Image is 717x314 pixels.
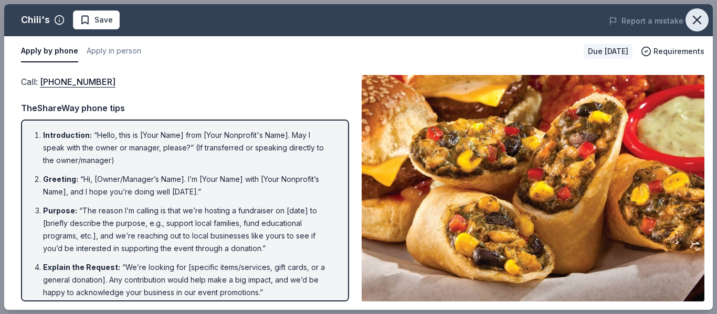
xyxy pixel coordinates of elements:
span: Greeting : [43,175,78,183]
img: Image for Chili's [362,75,704,301]
li: “The reason I’m calling is that we’re hosting a fundraiser on [date] to [briefly describe the pur... [43,204,333,255]
li: “Hello, this is [Your Name] from [Your Nonprofit's Name]. May I speak with the owner or manager, ... [43,129,333,167]
span: Purpose : [43,206,77,215]
button: Apply in person [87,40,141,62]
span: Introduction : [43,131,92,139]
div: Chili's [21,12,50,28]
button: Apply by phone [21,40,78,62]
a: [PHONE_NUMBER] [40,75,115,89]
span: Requirements [653,45,704,58]
div: Due [DATE] [584,44,632,59]
span: Explain the Request : [43,263,120,272]
button: Save [73,10,120,29]
button: Report a mistake [609,15,683,27]
span: Save [94,14,113,26]
div: TheShareWay phone tips [21,101,349,115]
span: Call : [21,77,115,87]
button: Requirements [641,45,704,58]
li: “Hi, [Owner/Manager’s Name]. I’m [Your Name] with [Your Nonprofit’s Name], and I hope you’re doin... [43,173,333,198]
li: “We’re looking for [specific items/services, gift cards, or a general donation]. Any contribution... [43,261,333,299]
